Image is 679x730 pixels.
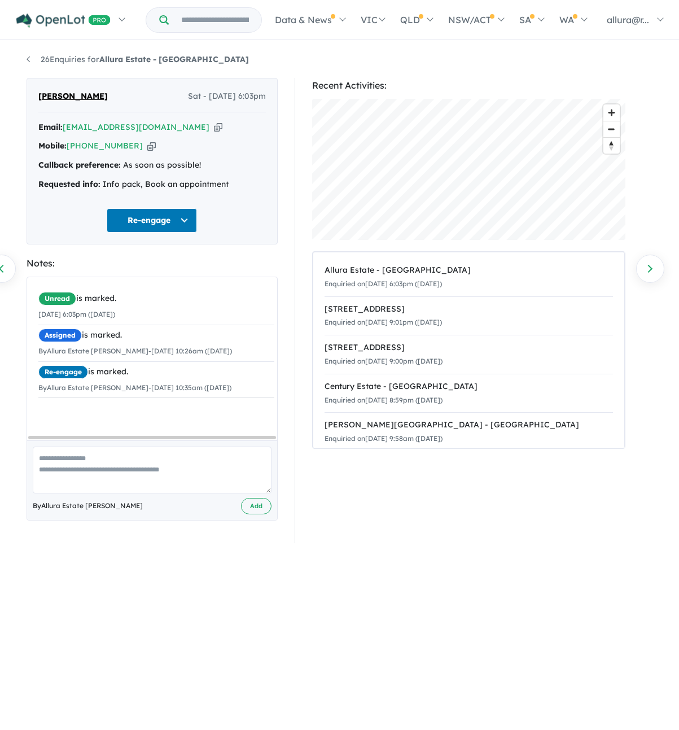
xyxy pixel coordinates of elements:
[147,140,156,152] button: Copy
[325,434,443,443] small: Enquiried on [DATE] 9:58am ([DATE])
[38,179,100,189] strong: Requested info:
[325,264,613,277] div: Allura Estate - [GEOGRAPHIC_DATA]
[325,296,613,336] a: [STREET_ADDRESS]Enquiried on[DATE] 9:01pm ([DATE])
[38,122,63,132] strong: Email:
[603,137,620,154] button: Reset bearing to north
[607,14,649,25] span: allura@r...
[63,122,209,132] a: [EMAIL_ADDRESS][DOMAIN_NAME]
[99,54,249,64] strong: Allura Estate - [GEOGRAPHIC_DATA]
[325,258,613,297] a: Allura Estate - [GEOGRAPHIC_DATA]Enquiried on[DATE] 6:03pm ([DATE])
[312,99,625,240] canvas: Map
[325,380,613,394] div: Century Estate - [GEOGRAPHIC_DATA]
[38,310,115,318] small: [DATE] 6:03pm ([DATE])
[38,159,266,172] div: As soon as possible!
[38,347,232,355] small: By Allura Estate [PERSON_NAME] - [DATE] 10:26am ([DATE])
[171,8,259,32] input: Try estate name, suburb, builder or developer
[603,121,620,137] button: Zoom out
[603,138,620,154] span: Reset bearing to north
[38,383,231,392] small: By Allura Estate [PERSON_NAME] - [DATE] 10:35am ([DATE])
[33,500,143,512] span: By Allura Estate [PERSON_NAME]
[325,303,613,316] div: [STREET_ADDRESS]
[325,335,613,374] a: [STREET_ADDRESS]Enquiried on[DATE] 9:00pm ([DATE])
[188,90,266,103] span: Sat - [DATE] 6:03pm
[325,418,613,432] div: [PERSON_NAME][GEOGRAPHIC_DATA] - [GEOGRAPHIC_DATA]
[325,412,613,452] a: [PERSON_NAME][GEOGRAPHIC_DATA] - [GEOGRAPHIC_DATA]Enquiried on[DATE] 9:58am ([DATE])
[312,78,625,93] div: Recent Activities:
[38,329,82,342] span: Assigned
[325,396,443,404] small: Enquiried on [DATE] 8:59pm ([DATE])
[241,498,271,514] button: Add
[38,365,88,379] span: Re-engage
[27,54,249,64] a: 26Enquiries forAllura Estate - [GEOGRAPHIC_DATA]
[67,141,143,151] a: [PHONE_NUMBER]
[38,141,67,151] strong: Mobile:
[38,160,121,170] strong: Callback preference:
[214,121,222,133] button: Copy
[38,90,108,103] span: [PERSON_NAME]
[38,329,274,342] div: is marked.
[38,292,274,305] div: is marked.
[107,208,197,233] button: Re-engage
[38,365,274,379] div: is marked.
[16,14,111,28] img: Openlot PRO Logo White
[38,178,266,191] div: Info pack, Book an appointment
[27,53,653,67] nav: breadcrumb
[325,279,442,288] small: Enquiried on [DATE] 6:03pm ([DATE])
[27,256,278,271] div: Notes:
[325,357,443,365] small: Enquiried on [DATE] 9:00pm ([DATE])
[325,341,613,355] div: [STREET_ADDRESS]
[325,374,613,413] a: Century Estate - [GEOGRAPHIC_DATA]Enquiried on[DATE] 8:59pm ([DATE])
[603,104,620,121] button: Zoom in
[38,292,76,305] span: Unread
[325,318,442,326] small: Enquiried on [DATE] 9:01pm ([DATE])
